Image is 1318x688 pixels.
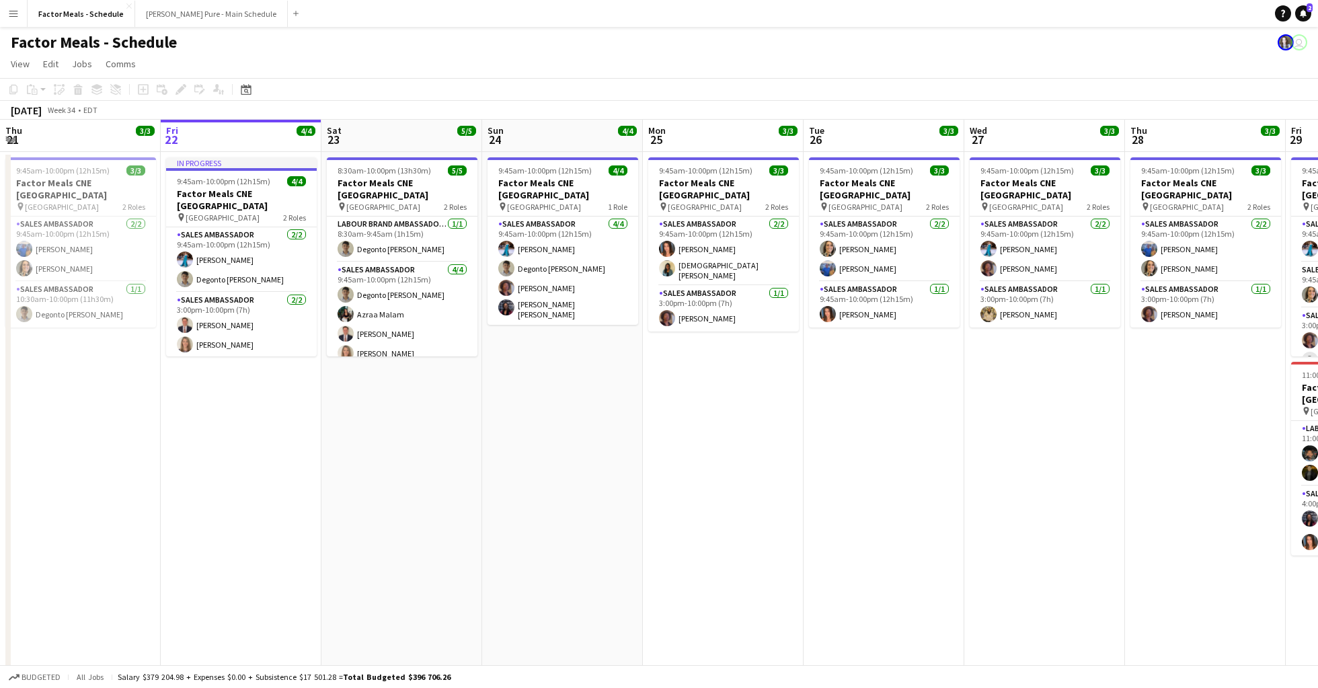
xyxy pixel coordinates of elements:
[809,282,960,328] app-card-role: Sales Ambassador1/19:45am-10:00pm (12h15m)[PERSON_NAME]
[74,672,106,682] span: All jobs
[11,32,177,52] h1: Factor Meals - Schedule
[1130,177,1281,201] h3: Factor Meals CNE [GEOGRAPHIC_DATA]
[177,176,270,186] span: 9:45am-10:00pm (12h15m)
[137,137,154,147] div: 1 Job
[970,177,1120,201] h3: Factor Meals CNE [GEOGRAPHIC_DATA]
[498,165,592,176] span: 9:45am-10:00pm (12h15m)
[1101,137,1118,147] div: 1 Job
[1251,165,1270,176] span: 3/3
[43,58,59,70] span: Edit
[648,286,799,332] app-card-role: Sales Ambassador1/13:00pm-10:00pm (7h)[PERSON_NAME]
[166,157,317,168] div: In progress
[970,157,1120,328] app-job-card: 9:45am-10:00pm (12h15m)3/3Factor Meals CNE [GEOGRAPHIC_DATA] [GEOGRAPHIC_DATA]2 RolesSales Ambass...
[5,124,22,137] span: Thu
[809,157,960,328] app-job-card: 9:45am-10:00pm (12h15m)3/3Factor Meals CNE [GEOGRAPHIC_DATA] [GEOGRAPHIC_DATA]2 RolesSales Ambass...
[327,177,477,201] h3: Factor Meals CNE [GEOGRAPHIC_DATA]
[283,213,306,223] span: 2 Roles
[1100,126,1119,136] span: 3/3
[327,124,342,137] span: Sat
[486,132,504,147] span: 24
[809,124,824,137] span: Tue
[970,217,1120,282] app-card-role: Sales Ambassador2/29:45am-10:00pm (12h15m)[PERSON_NAME][PERSON_NAME]
[28,1,135,27] button: Factor Meals - Schedule
[448,165,467,176] span: 5/5
[343,672,451,682] span: Total Budgeted $396 706.26
[926,202,949,212] span: 2 Roles
[1150,202,1224,212] span: [GEOGRAPHIC_DATA]
[444,202,467,212] span: 2 Roles
[22,673,61,682] span: Budgeted
[646,132,666,147] span: 25
[1141,165,1235,176] span: 9:45am-10:00pm (12h15m)
[648,177,799,201] h3: Factor Meals CNE [GEOGRAPHIC_DATA]
[488,177,638,201] h3: Factor Meals CNE [GEOGRAPHIC_DATA]
[980,165,1074,176] span: 9:45am-10:00pm (12h15m)
[1130,217,1281,282] app-card-role: Sales Ambassador2/29:45am-10:00pm (12h15m)[PERSON_NAME][PERSON_NAME]
[16,165,110,176] span: 9:45am-10:00pm (12h15m)
[989,202,1063,212] span: [GEOGRAPHIC_DATA]
[1128,132,1147,147] span: 28
[122,202,145,212] span: 2 Roles
[166,157,317,356] app-job-card: In progress9:45am-10:00pm (12h15m)4/4Factor Meals CNE [GEOGRAPHIC_DATA] [GEOGRAPHIC_DATA]2 RolesS...
[297,126,315,136] span: 4/4
[488,157,638,325] app-job-card: 9:45am-10:00pm (12h15m)4/4Factor Meals CNE [GEOGRAPHIC_DATA] [GEOGRAPHIC_DATA]1 RoleSales Ambassa...
[779,126,798,136] span: 3/3
[648,157,799,332] app-job-card: 9:45am-10:00pm (12h15m)3/3Factor Meals CNE [GEOGRAPHIC_DATA] [GEOGRAPHIC_DATA]2 RolesSales Ambass...
[1130,282,1281,328] app-card-role: Sales Ambassador1/13:00pm-10:00pm (7h)[PERSON_NAME]
[608,202,627,212] span: 1 Role
[930,165,949,176] span: 3/3
[1130,124,1147,137] span: Thu
[1091,165,1110,176] span: 3/3
[828,202,902,212] span: [GEOGRAPHIC_DATA]
[164,132,178,147] span: 22
[1262,137,1279,147] div: 1 Job
[1307,3,1313,12] span: 2
[166,124,178,137] span: Fri
[1291,124,1302,137] span: Fri
[1087,202,1110,212] span: 2 Roles
[38,55,64,73] a: Edit
[940,137,958,147] div: 1 Job
[809,177,960,201] h3: Factor Meals CNE [GEOGRAPHIC_DATA]
[968,132,987,147] span: 27
[11,104,42,117] div: [DATE]
[648,217,799,286] app-card-role: Sales Ambassador2/29:45am-10:00pm (12h15m)[PERSON_NAME][DEMOGRAPHIC_DATA] [PERSON_NAME]
[809,217,960,282] app-card-role: Sales Ambassador2/29:45am-10:00pm (12h15m)[PERSON_NAME][PERSON_NAME]
[327,157,477,356] app-job-card: 8:30am-10:00pm (13h30m)5/5Factor Meals CNE [GEOGRAPHIC_DATA] [GEOGRAPHIC_DATA]2 RolesLabour Brand...
[820,165,913,176] span: 9:45am-10:00pm (12h15m)
[779,137,797,147] div: 1 Job
[135,1,288,27] button: [PERSON_NAME] Pure - Main Schedule
[44,105,78,115] span: Week 34
[769,165,788,176] span: 3/3
[668,202,742,212] span: [GEOGRAPHIC_DATA]
[1278,34,1294,50] app-user-avatar: Ashleigh Rains
[807,132,824,147] span: 26
[297,137,315,147] div: 1 Job
[1295,5,1311,22] a: 2
[1291,34,1307,50] app-user-avatar: Tifany Scifo
[100,55,141,73] a: Comms
[619,137,636,147] div: 1 Job
[1130,157,1281,328] div: 9:45am-10:00pm (12h15m)3/3Factor Meals CNE [GEOGRAPHIC_DATA] [GEOGRAPHIC_DATA]2 RolesSales Ambass...
[325,132,342,147] span: 23
[166,188,317,212] h3: Factor Meals CNE [GEOGRAPHIC_DATA]
[106,58,136,70] span: Comms
[457,126,476,136] span: 5/5
[327,217,477,262] app-card-role: Labour Brand Ambassadors1/18:30am-9:45am (1h15m)Degonto [PERSON_NAME]
[5,157,156,328] app-job-card: 9:45am-10:00pm (12h15m)3/3Factor Meals CNE [GEOGRAPHIC_DATA] [GEOGRAPHIC_DATA]2 RolesSales Ambass...
[3,132,22,147] span: 21
[7,670,63,685] button: Budgeted
[118,672,451,682] div: Salary $379 204.98 + Expenses $0.00 + Subsistence $17 501.28 =
[970,282,1120,328] app-card-role: Sales Ambassador1/13:00pm-10:00pm (7h)[PERSON_NAME]
[25,202,99,212] span: [GEOGRAPHIC_DATA]
[1247,202,1270,212] span: 2 Roles
[765,202,788,212] span: 2 Roles
[327,262,477,367] app-card-role: Sales Ambassador4/49:45am-10:00pm (12h15m)Degonto [PERSON_NAME]Azraa Malam[PERSON_NAME][PERSON_NAME]
[609,165,627,176] span: 4/4
[970,124,987,137] span: Wed
[5,282,156,328] app-card-role: Sales Ambassador1/110:30am-10:00pm (11h30m)Degonto [PERSON_NAME]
